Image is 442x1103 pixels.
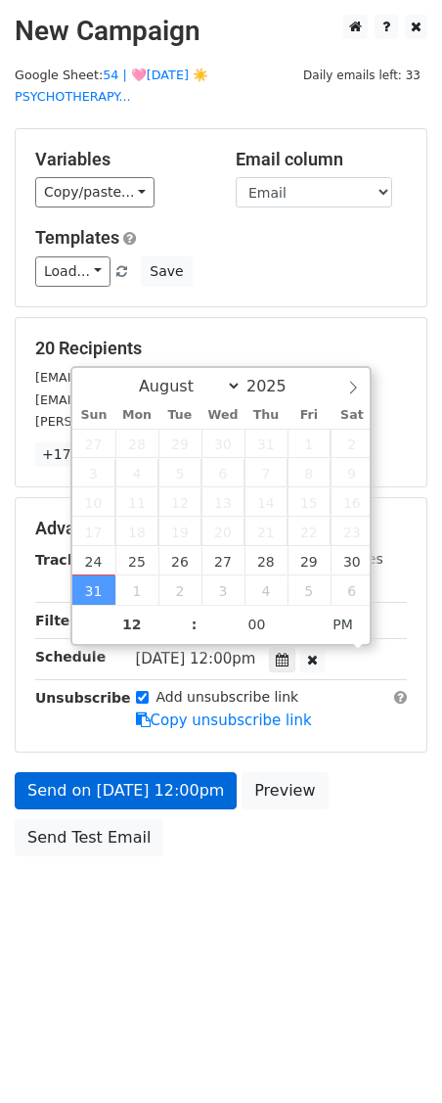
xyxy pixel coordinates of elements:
span: Click to toggle [316,605,370,644]
small: Google Sheet: [15,68,208,105]
span: July 27, 2025 [72,429,115,458]
input: Hour [72,605,192,644]
strong: Tracking [35,552,101,568]
span: August 21, 2025 [244,517,287,546]
a: Templates [35,227,119,248]
span: September 6, 2025 [331,575,374,605]
h2: New Campaign [15,15,427,48]
input: Minute [198,605,317,644]
span: August 3, 2025 [72,458,115,487]
span: August 8, 2025 [287,458,331,487]
span: September 2, 2025 [158,575,201,605]
a: Load... [35,256,110,287]
span: August 1, 2025 [287,429,331,458]
span: July 31, 2025 [244,429,287,458]
span: August 22, 2025 [287,517,331,546]
span: August 13, 2025 [201,487,244,517]
strong: Schedule [35,649,106,665]
button: Save [141,256,192,287]
span: August 6, 2025 [201,458,244,487]
a: Copy unsubscribe link [136,712,312,729]
span: August 2, 2025 [331,429,374,458]
span: August 31, 2025 [72,575,115,605]
span: August 24, 2025 [72,546,115,575]
span: Sat [331,409,374,422]
span: Sun [72,409,115,422]
span: Thu [244,409,287,422]
span: Daily emails left: 33 [296,65,427,86]
a: +17 more [35,442,117,467]
span: August 30, 2025 [331,546,374,575]
span: August 9, 2025 [331,458,374,487]
span: August 7, 2025 [244,458,287,487]
span: August 4, 2025 [115,458,158,487]
span: August 12, 2025 [158,487,201,517]
iframe: Chat Widget [344,1009,442,1103]
h5: 20 Recipients [35,338,407,359]
span: August 23, 2025 [331,517,374,546]
span: September 5, 2025 [287,575,331,605]
span: August 17, 2025 [72,517,115,546]
span: August 19, 2025 [158,517,201,546]
strong: Unsubscribe [35,690,131,706]
label: Add unsubscribe link [156,687,299,708]
span: September 3, 2025 [201,575,244,605]
label: UTM Codes [306,549,382,570]
span: August 16, 2025 [331,487,374,517]
span: August 5, 2025 [158,458,201,487]
input: Year [242,377,312,395]
span: August 29, 2025 [287,546,331,575]
span: August 25, 2025 [115,546,158,575]
span: August 20, 2025 [201,517,244,546]
h5: Variables [35,149,206,170]
a: Preview [242,772,328,809]
small: [PERSON_NAME][EMAIL_ADDRESS][DOMAIN_NAME] [35,414,357,429]
span: July 30, 2025 [201,429,244,458]
small: [EMAIL_ADDRESS][DOMAIN_NAME] [35,370,253,385]
span: July 29, 2025 [158,429,201,458]
span: August 11, 2025 [115,487,158,517]
span: Wed [201,409,244,422]
span: August 28, 2025 [244,546,287,575]
span: August 10, 2025 [72,487,115,517]
h5: Email column [236,149,407,170]
h5: Advanced [35,518,407,539]
span: August 27, 2025 [201,546,244,575]
span: Fri [287,409,331,422]
a: 54 | 🩷[DATE] ☀️PSYCHOTHERAPY... [15,68,208,105]
a: Send Test Email [15,819,163,856]
small: [EMAIL_ADDRESS][DOMAIN_NAME] [35,392,253,407]
a: Send on [DATE] 12:00pm [15,772,237,809]
span: September 1, 2025 [115,575,158,605]
a: Daily emails left: 33 [296,68,427,82]
span: Tue [158,409,201,422]
span: July 28, 2025 [115,429,158,458]
span: September 4, 2025 [244,575,287,605]
span: : [192,605,198,644]
span: Mon [115,409,158,422]
strong: Filters [35,613,85,628]
span: August 26, 2025 [158,546,201,575]
span: August 15, 2025 [287,487,331,517]
span: August 18, 2025 [115,517,158,546]
a: Copy/paste... [35,177,155,207]
span: [DATE] 12:00pm [136,650,256,667]
span: August 14, 2025 [244,487,287,517]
